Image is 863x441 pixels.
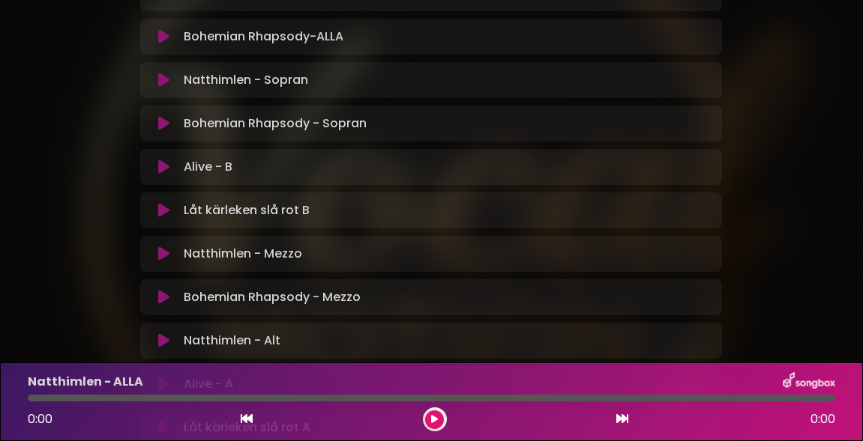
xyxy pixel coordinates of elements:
p: Natthimlen - ALLA [28,373,143,391]
p: Natthimlen - Mezzo [184,245,302,263]
p: Låt kärleken slå rot B [184,201,310,219]
p: Bohemian Rhapsody - Mezzo [184,288,361,306]
img: songbox-logo-white.png [783,372,835,392]
span: 0:00 [811,410,835,428]
p: Bohemian Rhapsody-ALLA [184,28,343,46]
p: Natthimlen - Alt [184,332,280,350]
p: Bohemian Rhapsody - Sopran [184,115,367,133]
p: Alive - B [184,158,232,176]
span: 0:00 [28,410,52,428]
p: Natthimlen - Sopran [184,71,308,89]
